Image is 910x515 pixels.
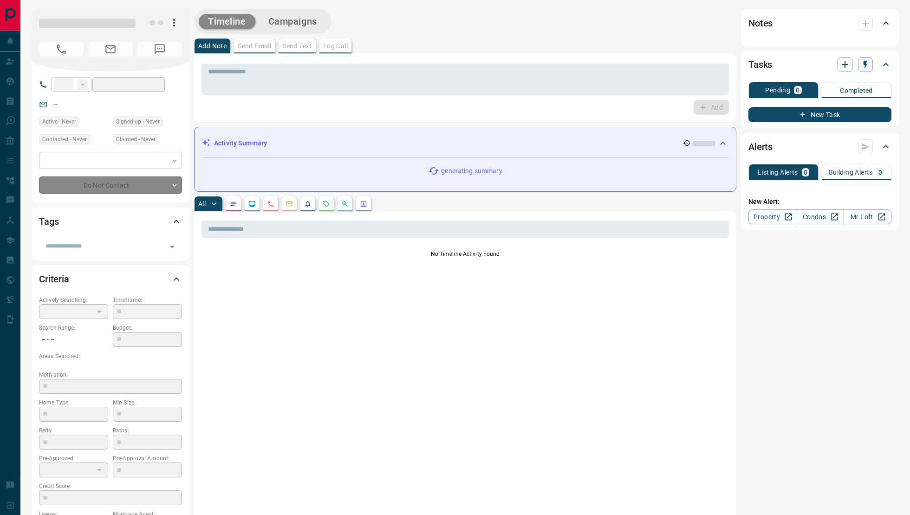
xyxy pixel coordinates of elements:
span: No Number [39,42,84,57]
div: Tags [39,210,182,233]
svg: Calls [267,200,274,208]
p: No Timeline Activity Found [201,250,729,258]
p: Completed [840,87,873,94]
p: Motivation: [39,371,182,379]
span: Contacted - Never [42,135,87,144]
h2: Criteria [39,272,69,287]
button: Campaigns [259,14,326,29]
svg: Listing Alerts [304,200,312,208]
p: Pre-Approved: [39,454,108,463]
p: Add Note [198,43,227,49]
p: Actively Searching: [39,296,108,304]
p: Home Type: [39,398,108,407]
p: 0 [878,169,882,176]
svg: Agent Actions [360,200,367,208]
p: Pending [765,87,790,93]
a: -- [54,100,58,108]
div: Activity Summary [202,135,728,152]
button: Timeline [199,14,255,29]
p: generating summary [441,166,502,176]
button: New Task [748,107,891,122]
h2: Notes [748,16,773,31]
div: Notes [748,12,891,34]
p: Timeframe: [113,296,182,304]
p: Areas Searched: [39,352,182,360]
p: Pre-Approval Amount: [113,454,182,463]
h2: Alerts [748,139,773,154]
span: Active - Never [42,117,76,126]
div: Criteria [39,268,182,290]
p: New Alert: [748,197,891,207]
p: Min Size: [113,398,182,407]
p: Budget: [113,324,182,332]
div: Do Not Contact [39,176,182,194]
p: All [198,201,206,207]
svg: Lead Browsing Activity [248,200,256,208]
svg: Requests [323,200,330,208]
span: No Number [137,42,182,57]
div: Tasks [748,53,891,76]
a: Condos [796,209,844,224]
p: Search Range: [39,324,108,332]
button: Open [166,240,179,253]
span: No Email [88,42,133,57]
p: Building Alerts [829,169,873,176]
div: Alerts [748,136,891,158]
svg: Opportunities [341,200,349,208]
a: Mr.Loft [844,209,891,224]
svg: Emails [286,200,293,208]
span: Signed up - Never [116,117,160,126]
h2: Tags [39,214,58,229]
h2: Tasks [748,57,772,72]
p: Beds: [39,426,108,435]
p: Baths: [113,426,182,435]
p: Activity Summary [214,138,267,148]
a: Property [748,209,796,224]
svg: Notes [230,200,237,208]
p: 0 [796,87,799,93]
p: -- - -- [39,332,108,347]
p: 0 [804,169,807,176]
p: Credit Score: [39,482,182,490]
p: Listing Alerts [758,169,798,176]
span: Claimed - Never [116,135,156,144]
